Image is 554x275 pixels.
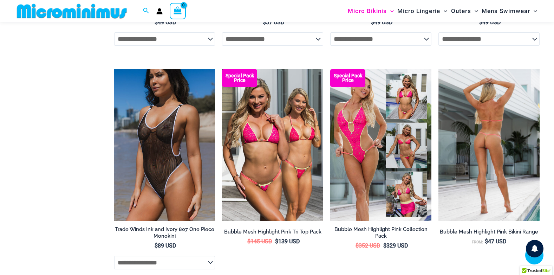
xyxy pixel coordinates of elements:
[530,2,537,20] span: Menu Toggle
[397,2,440,20] span: Micro Lingerie
[383,242,408,249] bdi: 329 USD
[330,226,431,242] a: Bubble Mesh Highlight Pink Collection Pack
[438,69,540,221] img: Bubble Mesh Highlight Pink 819 One Piece 03
[143,7,149,15] a: Search icon link
[348,2,387,20] span: Micro Bikinis
[451,2,471,20] span: Outers
[247,238,250,245] span: $
[330,226,431,239] h2: Bubble Mesh Highlight Pink Collection Pack
[330,69,431,221] img: Collection Pack F
[383,242,386,249] span: $
[346,2,396,20] a: Micro BikinisMenu ToggleMenu Toggle
[356,242,380,249] bdi: 352 USD
[440,2,447,20] span: Menu Toggle
[114,69,215,221] img: Tradewinds Ink and Ivory 807 One Piece 03
[155,19,176,26] bdi: 49 USD
[247,238,272,245] bdi: 145 USD
[485,238,488,245] span: $
[222,229,323,235] h2: Bubble Mesh Highlight Pink Tri Top Pack
[222,69,323,221] img: Tri Top Pack F
[330,69,431,221] a: Collection Pack F Collection Pack BCollection Pack B
[14,3,130,19] img: MM SHOP LOGO FLAT
[222,69,323,221] a: Tri Top Pack F Tri Top Pack BTri Top Pack B
[479,19,482,26] span: $
[156,8,163,14] a: Account icon link
[114,69,215,221] a: Tradewinds Ink and Ivory 807 One Piece 03Tradewinds Ink and Ivory 807 One Piece 04Tradewinds Ink ...
[155,242,176,249] bdi: 89 USD
[222,229,323,238] a: Bubble Mesh Highlight Pink Tri Top Pack
[345,1,540,21] nav: Site Navigation
[170,3,186,19] a: View Shopping Cart, empty
[396,2,449,20] a: Micro LingerieMenu ToggleMenu Toggle
[356,242,359,249] span: $
[438,229,540,238] a: Bubble Mesh Highlight Pink Bikini Range
[480,2,539,20] a: Mens SwimwearMenu ToggleMenu Toggle
[438,69,540,221] a: Bubble Mesh Highlight Pink 819 One Piece 01Bubble Mesh Highlight Pink 819 One Piece 03Bubble Mesh...
[482,2,530,20] span: Mens Swimwear
[114,226,215,242] a: Trade Winds Ink and Ivory 807 One Piece Monokini
[263,19,284,26] bdi: 57 USD
[479,19,501,26] bdi: 49 USD
[155,19,158,26] span: $
[275,238,278,245] span: $
[263,19,266,26] span: $
[449,2,480,20] a: OutersMenu ToggleMenu Toggle
[155,242,158,249] span: $
[371,19,392,26] bdi: 49 USD
[330,73,365,83] b: Special Pack Price
[371,19,374,26] span: $
[275,238,300,245] bdi: 139 USD
[485,238,506,245] bdi: 47 USD
[387,2,394,20] span: Menu Toggle
[472,240,483,244] span: From:
[114,226,215,239] h2: Trade Winds Ink and Ivory 807 One Piece Monokini
[222,73,257,83] b: Special Pack Price
[471,2,478,20] span: Menu Toggle
[438,229,540,235] h2: Bubble Mesh Highlight Pink Bikini Range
